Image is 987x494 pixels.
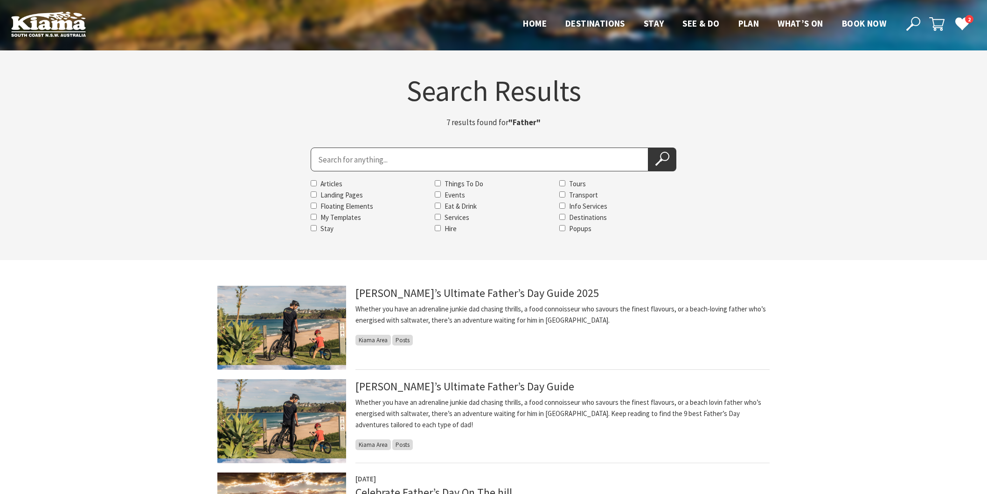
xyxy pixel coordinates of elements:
label: Stay [320,224,334,233]
span: 2 [965,15,973,24]
label: Floating Elements [320,202,373,211]
a: [PERSON_NAME]’s Ultimate Father’s Day Guide [355,379,574,394]
span: Destinations [565,18,625,29]
p: Whether you have an adrenaline junkie dad chasing thrills, a food connoisseur who savours the fin... [355,397,770,430]
a: 2 [955,16,969,30]
label: Events [445,191,465,199]
label: Services [445,213,469,222]
label: Hire [445,224,457,233]
label: Transport [569,191,598,199]
p: 7 results found for [377,116,610,129]
label: Eat & Drink [445,202,477,211]
label: Tours [569,179,586,188]
span: Book now [842,18,886,29]
span: Home [523,18,547,29]
label: Popups [569,224,591,233]
img: Kiama Logo [11,11,86,37]
label: Destinations [569,213,607,222]
nav: Main Menu [514,16,896,32]
label: My Templates [320,213,361,222]
span: Stay [644,18,664,29]
span: Posts [392,439,413,450]
span: Kiama Area [355,439,391,450]
label: Info Services [569,202,607,211]
span: What’s On [778,18,823,29]
label: Articles [320,179,342,188]
span: Kiama Area [355,335,391,346]
label: Things To Do [445,179,483,188]
span: [DATE] [355,474,376,483]
p: Whether you have an adrenaline junkie dad chasing thrills, a food connoisseur who savours the fin... [355,303,770,326]
label: Landing Pages [320,191,363,199]
a: [PERSON_NAME]’s Ultimate Father’s Day Guide 2025 [355,286,599,300]
input: Search for: [311,148,648,171]
h1: Search Results [217,76,770,105]
span: Posts [392,335,413,346]
span: See & Do [682,18,719,29]
strong: "Father" [508,117,541,127]
span: Plan [738,18,759,29]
